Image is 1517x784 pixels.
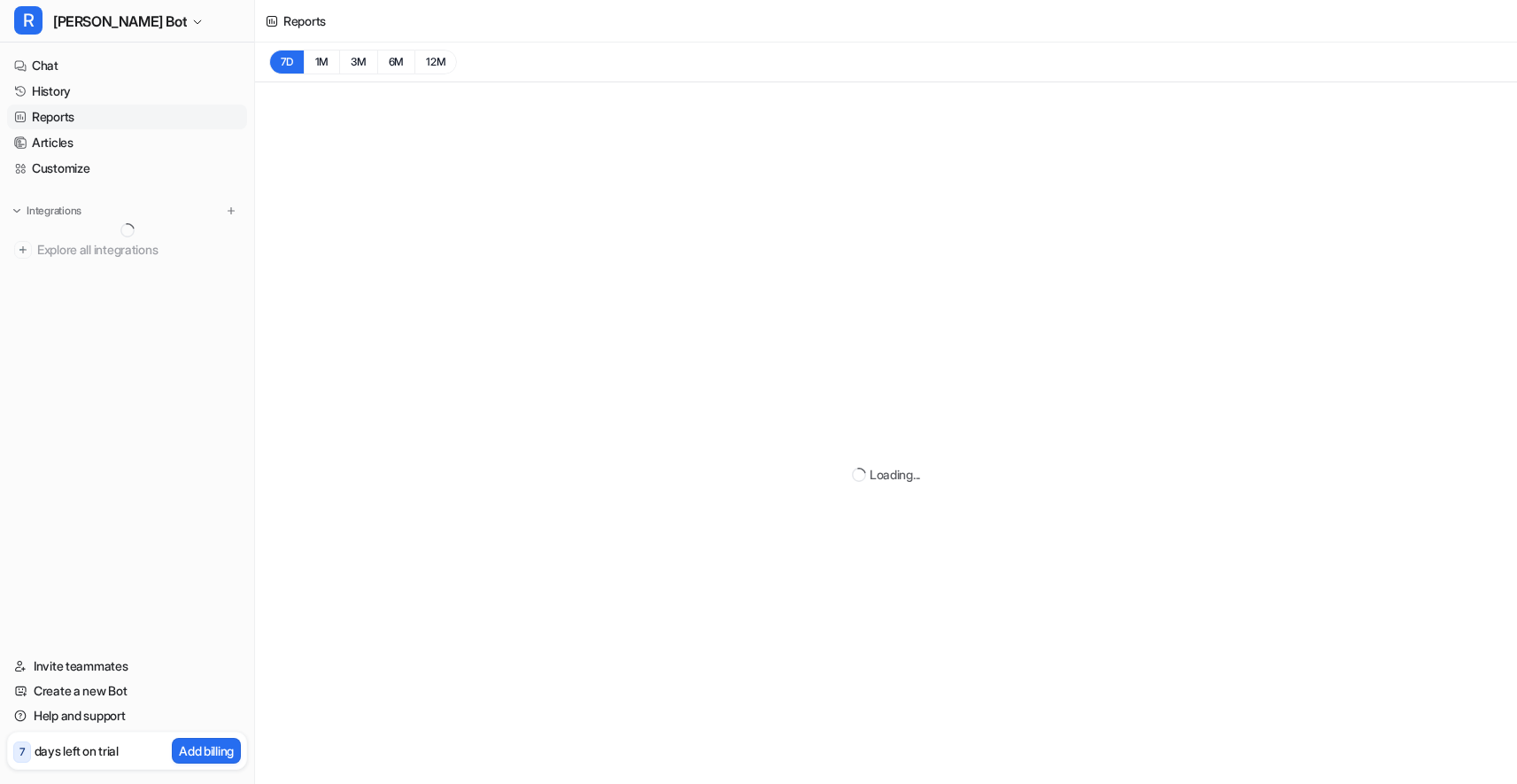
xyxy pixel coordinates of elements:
[7,79,247,104] a: History
[7,156,247,181] a: Customize
[414,50,457,74] button: 12M
[14,241,32,259] img: explore all integrations
[7,679,247,703] a: Create a new Bot
[7,237,247,262] a: Explore all integrations
[172,738,241,764] button: Add billing
[7,654,247,679] a: Invite teammates
[53,9,187,34] span: [PERSON_NAME] Bot
[19,744,25,760] p: 7
[870,465,920,484] div: Loading...
[7,105,247,129] a: Reports
[179,741,234,760] p: Add billing
[7,53,247,78] a: Chat
[339,50,377,74] button: 3M
[7,703,247,728] a: Help and support
[35,741,119,760] p: days left on trial
[7,130,247,155] a: Articles
[283,12,326,30] div: Reports
[7,202,87,220] button: Integrations
[377,50,415,74] button: 6M
[37,236,240,264] span: Explore all integrations
[269,50,304,74] button: 7D
[225,205,237,217] img: menu_add.svg
[14,6,43,35] span: R
[11,205,23,217] img: expand menu
[27,204,81,218] p: Integrations
[304,50,340,74] button: 1M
